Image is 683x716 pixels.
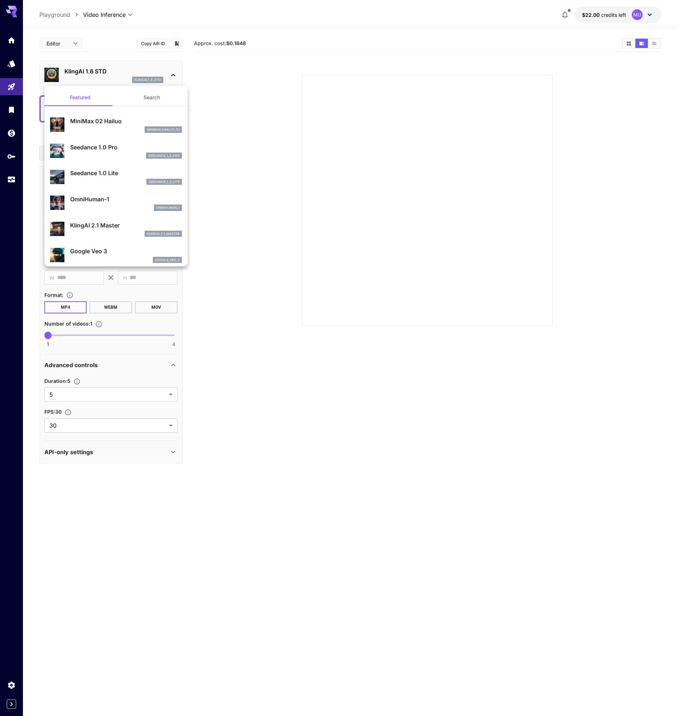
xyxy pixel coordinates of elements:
[50,140,182,162] div: Seedance 1.0 Proseedance_1_0_pro
[116,89,188,106] button: Search
[50,192,182,214] div: OmniHuman‑1omnihuman_1
[70,117,182,125] p: MiniMax 02 Hailuo
[50,218,182,240] div: KlingAI 2.1 Masterklingai_2_1_master
[70,143,182,152] p: Seedance 1.0 Pro
[70,221,182,230] p: KlingAI 2.1 Master
[50,244,182,266] div: Google Veo 3google_veo_3
[50,114,182,136] div: MiniMax 02 Hailuominimax_hailuo_02
[147,127,180,132] p: minimax_hailuo_02
[156,205,180,210] p: omnihuman_1
[70,195,182,203] p: OmniHuman‑1
[44,89,116,106] button: Featured
[155,258,180,263] p: google_veo_3
[147,231,180,236] p: klingai_2_1_master
[149,179,180,184] p: seedance_1_0_lite
[50,166,182,188] div: Seedance 1.0 Liteseedance_1_0_lite
[148,153,180,158] p: seedance_1_0_pro
[70,247,182,255] p: Google Veo 3
[70,169,182,177] p: Seedance 1.0 Lite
